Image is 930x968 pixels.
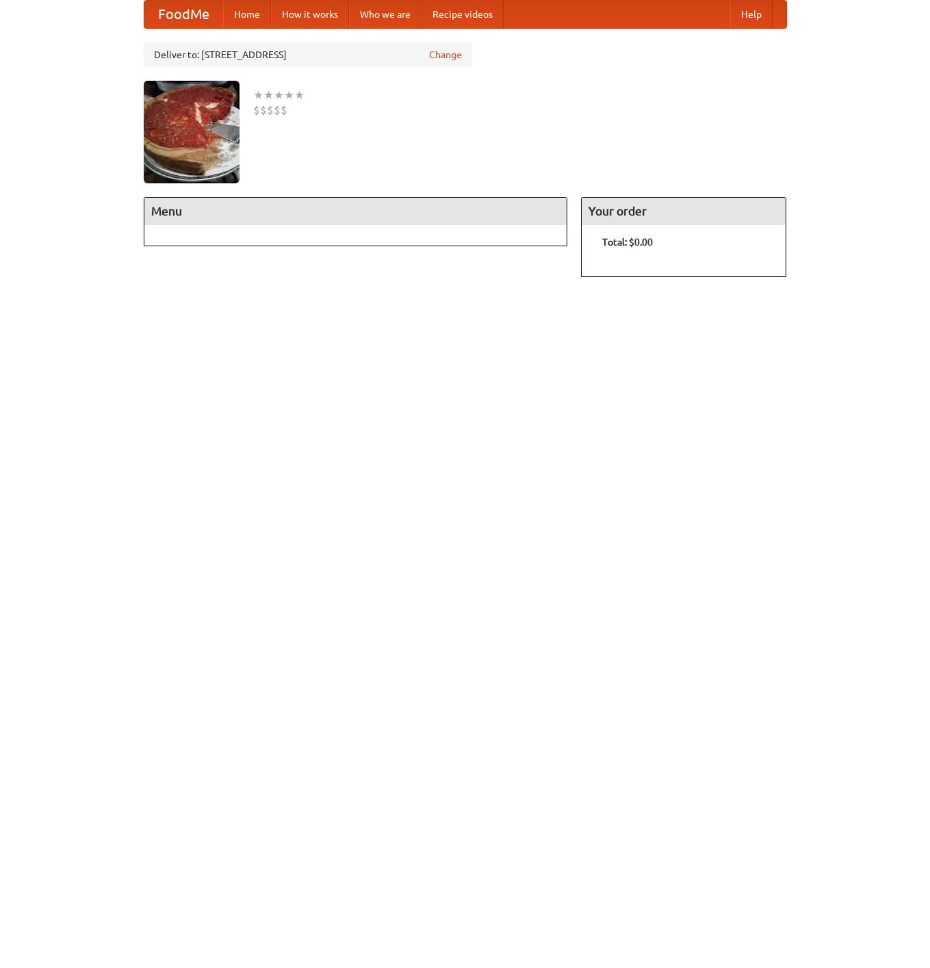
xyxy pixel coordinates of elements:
li: ★ [253,88,263,103]
a: Recipe videos [422,1,504,28]
a: Change [429,48,462,62]
li: $ [274,103,281,118]
li: ★ [284,88,294,103]
li: $ [260,103,267,118]
a: Who we are [349,1,422,28]
a: Home [223,1,271,28]
h4: Menu [144,198,567,225]
li: ★ [274,88,284,103]
a: FoodMe [144,1,223,28]
li: $ [267,103,274,118]
li: $ [253,103,260,118]
li: $ [281,103,287,118]
li: ★ [294,88,305,103]
div: Deliver to: [STREET_ADDRESS] [144,42,472,67]
b: Total: $0.00 [602,237,653,248]
li: ★ [263,88,274,103]
a: How it works [271,1,349,28]
h4: Your order [582,198,786,225]
a: Help [730,1,773,28]
img: angular.jpg [144,81,240,183]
